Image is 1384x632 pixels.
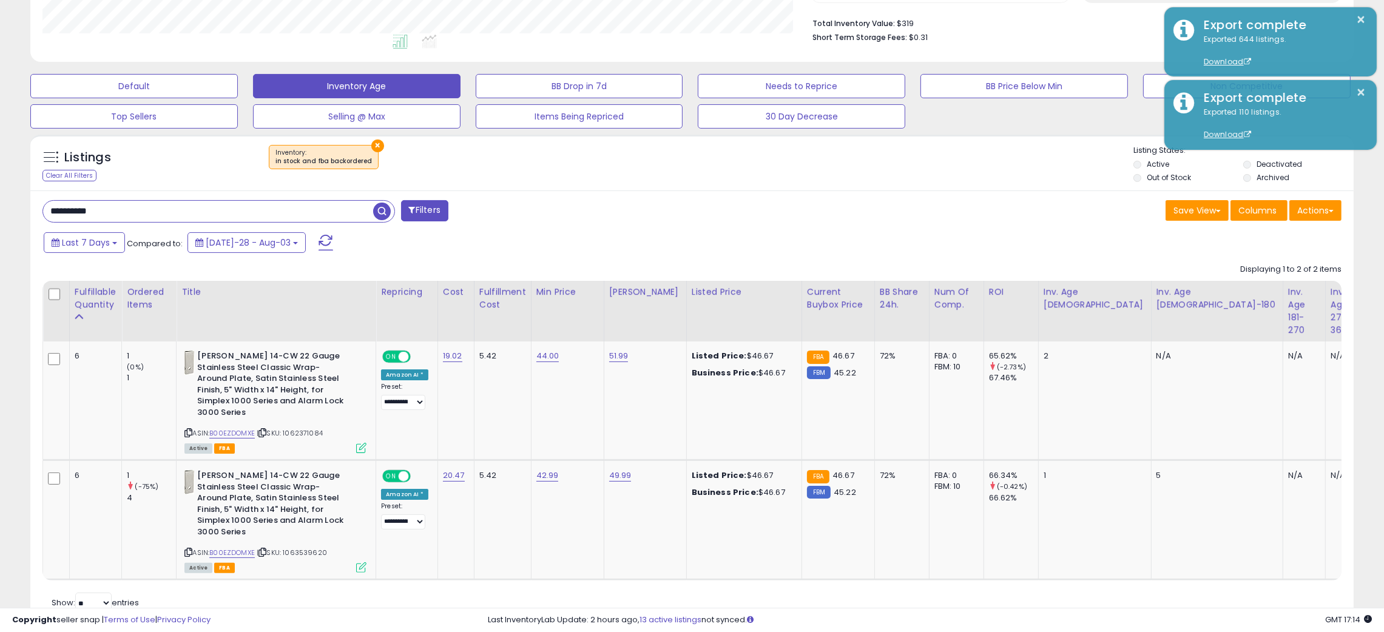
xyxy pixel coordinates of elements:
[443,469,465,482] a: 20.47
[104,614,155,625] a: Terms of Use
[1325,614,1372,625] span: 2025-08-11 17:14 GMT
[692,470,792,481] div: $46.67
[383,471,399,482] span: ON
[381,502,428,529] div: Preset:
[692,286,797,298] div: Listed Price
[1257,159,1302,169] label: Deactivated
[75,286,116,311] div: Fulfillable Quantity
[62,237,110,249] span: Last 7 Days
[30,104,238,129] button: Top Sellers
[1156,470,1274,481] div: 5
[1195,34,1368,68] div: Exported 644 listings.
[997,482,1027,491] small: (-0.42%)
[12,614,211,626] div: seller snap | |
[206,237,291,249] span: [DATE]-28 - Aug-03
[209,548,255,558] a: B00EZDOMXE
[920,74,1128,98] button: BB Price Below Min
[1288,286,1320,337] div: Inv. Age 181-270
[42,170,96,181] div: Clear All Filters
[989,351,1038,361] div: 65.62%
[807,470,829,483] small: FBA
[692,367,758,378] b: Business Price:
[1240,264,1342,275] div: Displaying 1 to 2 of 2 items
[479,351,522,361] div: 5.42
[832,469,854,481] span: 46.67
[989,492,1038,503] div: 66.62%
[127,351,176,361] div: 1
[184,443,212,454] span: All listings currently available for purchase on Amazon
[536,469,559,482] a: 42.99
[807,366,831,379] small: FBM
[44,232,125,253] button: Last 7 Days
[909,32,928,43] span: $0.31
[692,486,758,498] b: Business Price:
[181,286,371,298] div: Title
[1204,129,1251,140] a: Download
[834,367,856,378] span: 45.22
[184,470,194,494] img: 31+ewAlYLwL._SL40_.jpg
[52,597,139,608] span: Show: entries
[1147,172,1191,183] label: Out of Stock
[214,563,235,573] span: FBA
[75,470,112,481] div: 6
[1147,159,1169,169] label: Active
[184,563,212,573] span: All listings currently available for purchase on Amazon
[1143,74,1351,98] button: Non Competitive
[381,489,428,500] div: Amazon AI *
[1044,470,1142,481] div: 1
[1133,145,1354,156] p: Listing States:
[934,481,974,492] div: FBM: 10
[383,352,399,362] span: ON
[1230,200,1288,221] button: Columns
[184,351,194,375] img: 31+ewAlYLwL._SL40_.jpg
[698,104,905,129] button: 30 Day Decrease
[157,614,211,625] a: Privacy Policy
[1357,85,1366,100] button: ×
[1156,351,1274,361] div: N/A
[1288,470,1316,481] div: N/A
[1044,351,1142,361] div: 2
[1331,351,1359,361] div: N/A
[609,469,632,482] a: 49.99
[1204,56,1251,67] a: Download
[479,470,522,481] div: 5.42
[692,350,747,361] b: Listed Price:
[934,470,974,481] div: FBA: 0
[880,286,924,311] div: BB Share 24h.
[381,383,428,410] div: Preset:
[30,74,238,98] button: Default
[1257,172,1289,183] label: Archived
[479,286,526,311] div: Fulfillment Cost
[536,286,599,298] div: Min Price
[275,157,372,166] div: in stock and fba backordered
[488,614,1372,626] div: Last InventoryLab Update: 2 hours ago, not synced.
[12,614,56,625] strong: Copyright
[381,286,433,298] div: Repricing
[127,286,171,311] div: Ordered Items
[184,351,366,452] div: ASIN:
[127,362,144,372] small: (0%)
[832,350,854,361] span: 46.67
[1156,286,1278,311] div: Inv. Age [DEMOGRAPHIC_DATA]-180
[692,469,747,481] b: Listed Price:
[989,470,1038,481] div: 66.34%
[807,286,869,311] div: Current Buybox Price
[609,350,629,362] a: 51.99
[401,200,448,221] button: Filters
[127,372,176,383] div: 1
[536,350,559,362] a: 44.00
[253,74,461,98] button: Inventory Age
[135,482,158,491] small: (-75%)
[253,104,461,129] button: Selling @ Max
[1288,351,1316,361] div: N/A
[1166,200,1229,221] button: Save View
[934,361,974,372] div: FBM: 10
[609,286,681,298] div: [PERSON_NAME]
[880,470,920,481] div: 72%
[807,351,829,364] small: FBA
[476,74,683,98] button: BB Drop in 7d
[989,286,1033,298] div: ROI
[692,351,792,361] div: $46.67
[197,470,345,540] b: [PERSON_NAME] 14-CW 22 Gauge Stainless Steel Classic Wrap-Around Plate, Satin Stainless Steel Fin...
[443,286,469,298] div: Cost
